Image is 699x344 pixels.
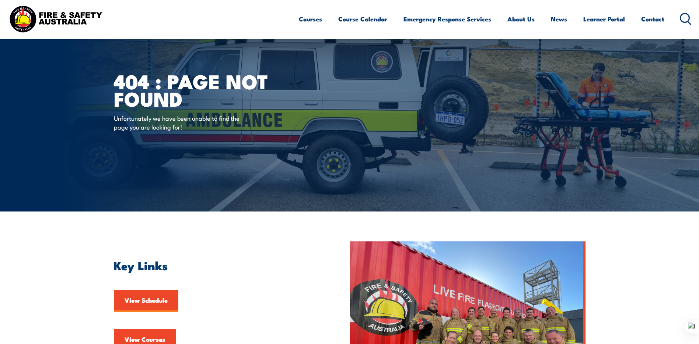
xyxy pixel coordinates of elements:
[583,9,625,29] a: Learner Portal
[338,9,387,29] a: Course Calendar
[641,9,664,29] a: Contact
[507,9,535,29] a: About Us
[114,114,248,131] p: Unfortunately we have been unable to find the page you are looking for!
[299,9,322,29] a: Courses
[403,9,491,29] a: Emergency Response Services
[114,290,178,312] a: View Schedule
[551,9,567,29] a: News
[114,72,296,107] h1: 404 : Page Not Found
[114,260,316,270] h2: Key Links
